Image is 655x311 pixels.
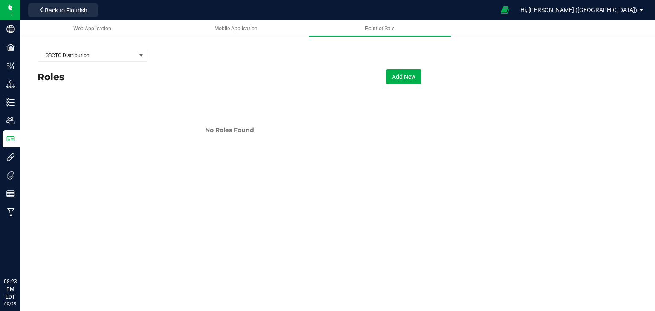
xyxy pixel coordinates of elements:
div: Add Role [386,69,421,84]
inline-svg: Users [6,116,15,125]
span: Web Application [73,26,111,32]
span: Mobile Application [214,26,258,32]
span: Point of Sale [365,26,394,32]
span: SBCTC Distribution [38,49,136,61]
p: 09/25 [4,301,17,307]
inline-svg: Reports [6,190,15,198]
iframe: Resource center [9,243,34,268]
span: Back to Flourish [45,7,87,14]
div: No Roles Found [76,126,383,135]
inline-svg: Configuration [6,61,15,70]
inline-svg: Inventory [6,98,15,107]
inline-svg: Facilities [6,43,15,52]
button: Add New [386,69,421,84]
inline-svg: Company [6,25,15,33]
inline-svg: User Roles [6,135,15,143]
span: Hi, [PERSON_NAME] ([GEOGRAPHIC_DATA])! [520,6,639,13]
inline-svg: Tags [6,171,15,180]
button: Back to Flourish [28,3,98,17]
span: Roles [38,70,64,84]
p: 08:23 PM EDT [4,278,17,301]
inline-svg: Integrations [6,153,15,161]
inline-svg: Manufacturing [6,208,15,216]
span: Open Ecommerce Menu [496,2,515,18]
inline-svg: Distribution [6,80,15,88]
